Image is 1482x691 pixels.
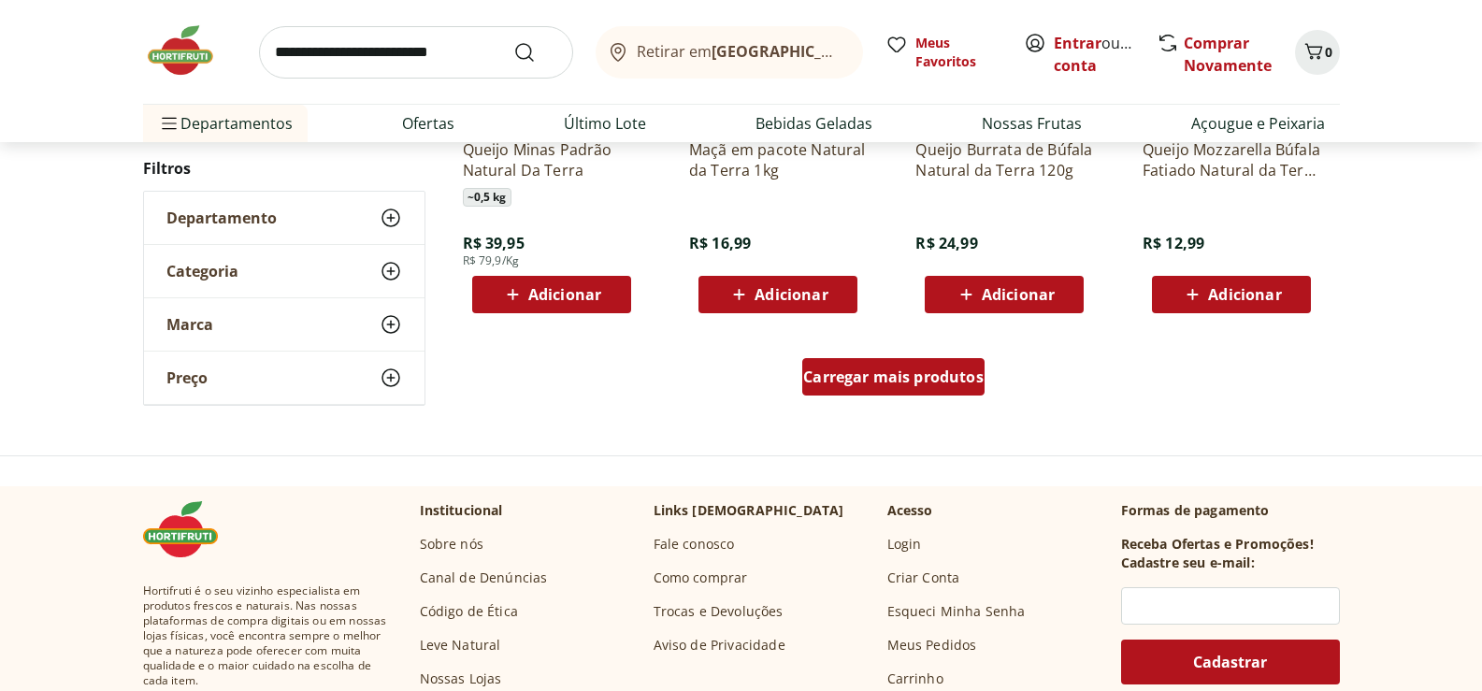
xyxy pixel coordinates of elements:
button: Adicionar [698,276,857,313]
a: Carregar mais produtos [802,358,985,403]
a: Criar Conta [887,569,960,587]
a: Criar conta [1054,33,1157,76]
a: Comprar Novamente [1184,33,1272,76]
span: Adicionar [528,287,601,302]
a: Trocas e Devoluções [654,602,784,621]
p: Institucional [420,501,503,520]
a: Login [887,535,922,554]
a: Entrar [1054,33,1101,53]
a: Maçã em pacote Natural da Terra 1kg [689,139,867,180]
a: Queijo Mozzarella Búfala Fatiado Natural da Terra 150g [1143,139,1320,180]
button: Categoria [144,245,424,297]
img: Hortifruti [143,22,237,79]
b: [GEOGRAPHIC_DATA]/[GEOGRAPHIC_DATA] [712,41,1027,62]
a: Meus Pedidos [887,636,977,655]
span: Adicionar [1208,287,1281,302]
button: Submit Search [513,41,558,64]
a: Sobre nós [420,535,483,554]
button: Adicionar [472,276,631,313]
span: Adicionar [982,287,1055,302]
span: R$ 79,9/Kg [463,253,520,268]
a: Como comprar [654,569,748,587]
button: Departamento [144,192,424,244]
a: Nossas Frutas [982,112,1082,135]
p: Formas de pagamento [1121,501,1340,520]
button: Retirar em[GEOGRAPHIC_DATA]/[GEOGRAPHIC_DATA] [596,26,863,79]
p: Acesso [887,501,933,520]
a: Queijo Burrata de Búfala Natural da Terra 120g [915,139,1093,180]
span: Marca [166,315,213,334]
a: Ofertas [402,112,454,135]
span: Departamento [166,209,277,227]
a: Bebidas Geladas [755,112,872,135]
span: Departamentos [158,101,293,146]
a: Código de Ética [420,602,518,621]
a: Açougue e Peixaria [1191,112,1325,135]
a: Fale conosco [654,535,735,554]
span: Preço [166,368,208,387]
button: Carrinho [1295,30,1340,75]
a: Queijo Minas Padrão Natural Da Terra [463,139,640,180]
span: Categoria [166,262,238,281]
a: Esqueci Minha Senha [887,602,1026,621]
span: Adicionar [755,287,827,302]
a: Aviso de Privacidade [654,636,785,655]
span: Carregar mais produtos [803,369,984,384]
h3: Cadastre seu e-mail: [1121,554,1255,572]
span: Hortifruti é o seu vizinho especialista em produtos frescos e naturais. Nas nossas plataformas de... [143,583,390,688]
span: R$ 16,99 [689,233,751,253]
span: R$ 12,99 [1143,233,1204,253]
input: search [259,26,573,79]
a: Canal de Denúncias [420,569,548,587]
a: Último Lote [564,112,646,135]
span: R$ 24,99 [915,233,977,253]
button: Cadastrar [1121,640,1340,684]
h2: Filtros [143,150,425,187]
a: Carrinho [887,669,943,688]
span: R$ 39,95 [463,233,525,253]
span: 0 [1325,43,1332,61]
a: Nossas Lojas [420,669,502,688]
h3: Receba Ofertas e Promoções! [1121,535,1314,554]
a: Meus Favoritos [885,34,1001,71]
button: Menu [158,101,180,146]
button: Adicionar [925,276,1084,313]
span: ou [1054,32,1137,77]
a: Leve Natural [420,636,501,655]
p: Links [DEMOGRAPHIC_DATA] [654,501,844,520]
span: ~ 0,5 kg [463,188,511,207]
button: Adicionar [1152,276,1311,313]
img: Hortifruti [143,501,237,557]
span: Retirar em [637,43,843,60]
button: Preço [144,352,424,404]
span: Cadastrar [1193,655,1267,669]
button: Marca [144,298,424,351]
span: Meus Favoritos [915,34,1001,71]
